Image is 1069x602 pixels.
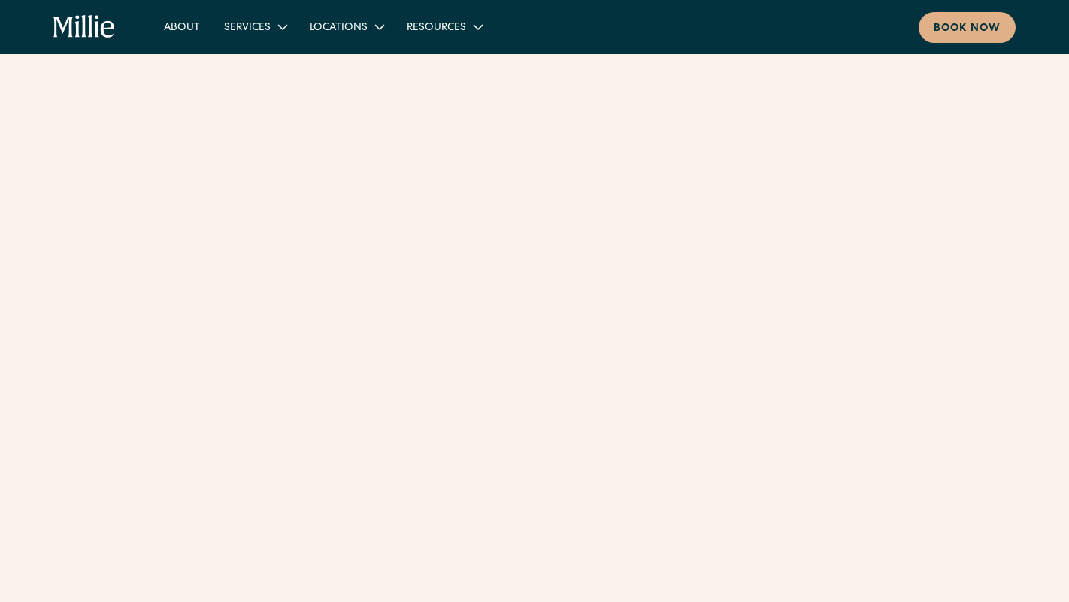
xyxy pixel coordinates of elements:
[212,14,298,39] div: Services
[224,20,271,36] div: Services
[919,12,1016,43] a: Book now
[298,14,395,39] div: Locations
[310,20,368,36] div: Locations
[395,14,493,39] div: Resources
[152,14,212,39] a: About
[407,20,466,36] div: Resources
[934,21,1001,37] div: Book now
[53,15,116,39] a: home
